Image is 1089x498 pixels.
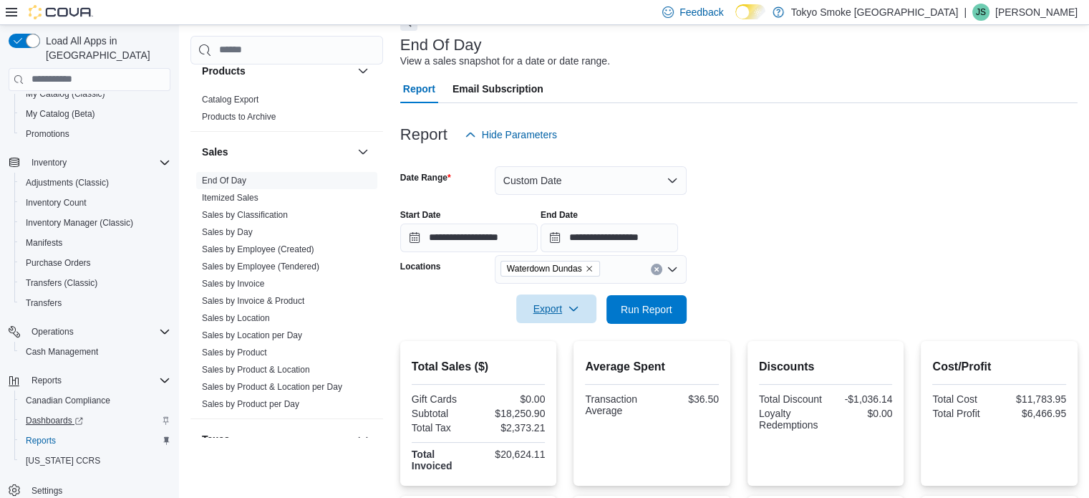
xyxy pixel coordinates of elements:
[400,209,441,221] label: Start Date
[507,262,582,276] span: Waterdown Dundas
[20,85,170,102] span: My Catalog (Classic)
[20,234,68,252] a: Manifests
[202,398,299,410] span: Sales by Product per Day
[202,381,342,393] span: Sales by Product & Location per Day
[964,4,967,21] p: |
[400,172,451,183] label: Date Range
[541,209,578,221] label: End Date
[202,279,264,289] a: Sales by Invoice
[202,295,304,307] span: Sales by Invoice & Product
[14,451,176,471] button: [US_STATE] CCRS
[202,244,314,254] a: Sales by Employee (Created)
[14,84,176,104] button: My Catalog (Classic)
[621,302,672,317] span: Run Report
[20,452,106,469] a: [US_STATE] CCRS
[202,432,230,446] h3: Taxes
[14,193,176,213] button: Inventory Count
[481,449,545,460] div: $20,624.11
[1002,408,1066,419] div: $6,466.95
[585,358,719,375] h2: Average Spent
[3,322,176,342] button: Operations
[412,449,452,471] strong: Total Invoiced
[14,213,176,233] button: Inventory Manager (Classic)
[26,88,105,100] span: My Catalog (Classic)
[400,54,610,69] div: View a sales snapshot for a date or date range.
[20,85,111,102] a: My Catalog (Classic)
[932,408,996,419] div: Total Profit
[412,358,546,375] h2: Total Sales ($)
[202,226,253,238] span: Sales by Day
[26,217,133,229] span: Inventory Manager (Classic)
[20,194,170,211] span: Inventory Count
[202,210,288,220] a: Sales by Classification
[26,372,170,389] span: Reports
[791,4,959,21] p: Tokyo Smoke [GEOGRAPHIC_DATA]
[400,224,538,252] input: Press the down key to open a popover containing a calendar.
[400,261,441,272] label: Locations
[14,173,176,193] button: Adjustments (Classic)
[3,153,176,173] button: Inventory
[26,154,170,171] span: Inventory
[481,408,545,419] div: $18,250.90
[412,408,475,419] div: Subtotal
[202,111,276,123] span: Products to Archive
[20,254,170,272] span: Purchase Orders
[759,358,893,375] h2: Discounts
[20,234,170,252] span: Manifests
[14,233,176,253] button: Manifests
[202,64,352,78] button: Products
[541,224,678,252] input: Press the down key to open a popover containing a calendar.
[20,392,170,409] span: Canadian Compliance
[20,412,170,429] span: Dashboards
[202,399,299,409] a: Sales by Product per Day
[828,393,892,405] div: -$1,036.14
[735,4,765,19] input: Dark Mode
[202,112,276,122] a: Products to Archive
[20,274,170,292] span: Transfers (Classic)
[202,364,310,375] span: Sales by Product & Location
[202,432,352,446] button: Taxes
[500,261,600,277] span: Waterdown Dundas
[202,95,258,105] a: Catalog Export
[20,214,170,231] span: Inventory Manager (Classic)
[20,125,75,143] a: Promotions
[32,485,62,497] span: Settings
[14,391,176,411] button: Canadian Compliance
[202,145,228,159] h3: Sales
[655,393,719,405] div: $36.50
[202,262,319,272] a: Sales by Employee (Tendered)
[976,4,986,21] span: JS
[202,312,270,324] span: Sales by Location
[26,435,56,446] span: Reports
[190,91,383,131] div: Products
[759,408,823,431] div: Loyalty Redemptions
[20,174,170,191] span: Adjustments (Classic)
[26,128,69,140] span: Promotions
[14,104,176,124] button: My Catalog (Beta)
[20,412,89,429] a: Dashboards
[20,432,62,449] a: Reports
[202,244,314,255] span: Sales by Employee (Created)
[20,214,139,231] a: Inventory Manager (Classic)
[202,227,253,237] a: Sales by Day
[26,395,110,406] span: Canadian Compliance
[40,34,170,62] span: Load All Apps in [GEOGRAPHIC_DATA]
[459,120,563,149] button: Hide Parameters
[202,348,267,358] a: Sales by Product
[759,393,823,405] div: Total Discount
[202,176,246,186] a: End Of Day
[20,452,170,469] span: Washington CCRS
[32,157,67,168] span: Inventory
[481,422,545,434] div: $2,373.21
[14,431,176,451] button: Reports
[26,177,109,188] span: Adjustments (Classic)
[26,372,67,389] button: Reports
[400,37,482,54] h3: End Of Day
[202,209,288,221] span: Sales by Classification
[202,278,264,289] span: Sales by Invoice
[20,295,67,312] a: Transfers
[14,293,176,313] button: Transfers
[20,194,92,211] a: Inventory Count
[20,343,104,360] a: Cash Management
